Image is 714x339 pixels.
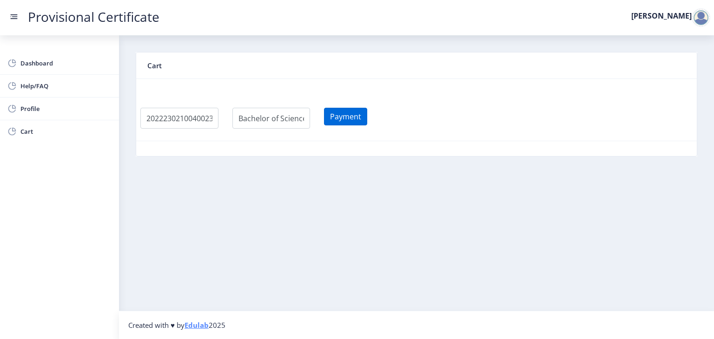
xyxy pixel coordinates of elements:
nb-card-header: Cart [136,52,697,79]
span: Cart [20,126,112,137]
input: course Name [232,108,311,129]
span: Dashboard [20,58,112,69]
span: Created with ♥ by 2025 [128,320,225,330]
span: Profile [20,103,112,114]
label: [PERSON_NAME] [631,12,692,20]
a: Provisional Certificate [19,12,169,22]
a: Edulab [185,320,209,330]
input: Seat Number [140,108,218,129]
button: Payment [324,108,367,125]
span: Help/FAQ [20,80,112,91]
